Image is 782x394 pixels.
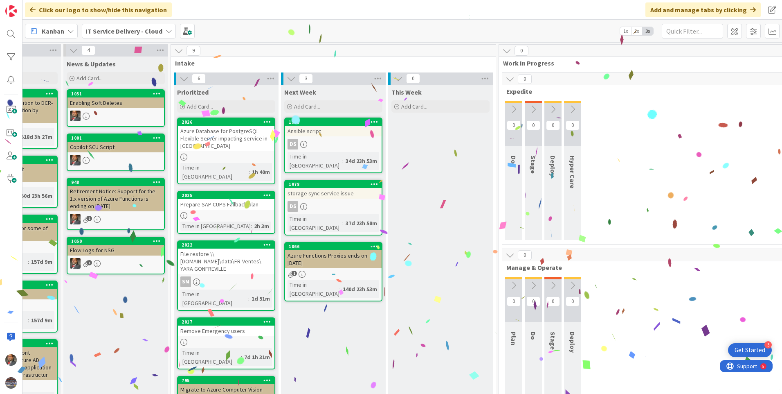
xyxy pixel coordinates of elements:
div: 157d 9m [29,257,54,266]
span: Do [510,156,518,164]
span: 3 [299,74,313,84]
div: 37d 23h 58m [344,219,379,228]
span: : [241,353,242,362]
span: 0 [507,297,521,306]
span: Add Card... [294,103,320,110]
span: Plan [510,332,518,345]
span: News & Updates [67,60,116,68]
input: Quick Filter... [662,24,723,38]
span: Deploy [549,156,557,177]
div: Time in [GEOGRAPHIC_DATA] [288,280,339,298]
div: 518d 3h 27m [19,132,54,141]
a: 1066Azure Functions Proxies ends on [DATE]Time in [GEOGRAPHIC_DATA]:140d 23h 53m [284,242,382,301]
div: Get Started [735,346,765,354]
div: 1d 51m [249,294,272,303]
div: 157d 9m [29,316,54,325]
div: 1051 [71,91,164,97]
div: Flow Logs for NSG [67,245,164,256]
div: 948 [71,179,164,185]
div: Ansible script [285,126,382,136]
div: 1993 [289,119,382,125]
div: 5 [43,3,45,10]
span: Hyper Care [569,156,577,188]
div: 2017 [178,318,274,326]
span: 6 [192,74,206,84]
div: Prepare SAP CUPS Fallback plan [178,199,274,210]
span: : [249,168,250,177]
span: Kanban [42,26,64,36]
div: Remove Emergency users [178,326,274,336]
div: 140d 23h 53m [341,285,379,294]
span: 9 [187,46,200,56]
span: Prioritized [177,88,209,96]
a: 1050Flow Logs for NSGDP [67,237,165,274]
div: 2025Prepare SAP CUPS Fallback plan [178,192,274,210]
div: 2h 3m [252,222,271,231]
div: Retirement Notice: Support for the 1.x version of Azure Functions is ending on [DATE] [67,186,164,211]
div: File restore \\[DOMAIN_NAME]\data\FR-Ventes\ YARA GONFREVILLE [178,249,274,274]
span: : [28,257,29,266]
div: DS [288,201,298,212]
div: Time in [GEOGRAPHIC_DATA] [180,348,241,366]
div: 2025 [178,192,274,199]
div: 1993Ansible script [285,118,382,136]
div: 2026 [178,118,274,126]
a: 948Retirement Notice: Support for the 1.x version of Azure Functions is ending on [DATE]DP [67,178,165,230]
span: This Week [391,88,422,96]
div: 1066 [289,244,382,249]
div: DS [285,201,382,212]
div: 2025 [182,192,274,198]
a: 1978storage sync service issueDSTime in [GEOGRAPHIC_DATA]:37d 23h 58m [284,180,382,235]
div: DP [67,214,164,224]
span: 0 [526,297,540,306]
span: 0 [507,120,521,130]
div: 1050 [71,238,164,244]
span: 0 [546,297,560,306]
div: DP [67,155,164,165]
div: DS [285,139,382,149]
span: 1x [620,27,631,35]
span: 0 [518,74,532,84]
div: SM [180,276,191,287]
span: Stage [549,332,557,350]
div: Azure Database for PostgreSQL Flexible Server impacting service in [GEOGRAPHIC_DATA] [178,126,274,151]
div: 1001 [71,135,164,141]
div: Open Get Started checklist, remaining modules: 3 [728,343,772,357]
div: Copilot SCU Script [67,142,164,152]
span: Add Card... [187,103,213,110]
div: 1001 [67,134,164,142]
div: 2017 [182,319,274,325]
div: DS [288,139,298,149]
div: 1001Copilot SCU Script [67,134,164,152]
span: : [339,285,341,294]
div: 2017Remove Emergency users [178,318,274,336]
span: 1 [87,260,92,265]
div: Time in [GEOGRAPHIC_DATA] [180,290,248,308]
span: 0 [518,250,532,260]
div: 1978storage sync service issue [285,181,382,199]
div: 1993 [285,118,382,126]
span: Intake [175,59,485,67]
div: 1051 [67,90,164,97]
div: 3 [764,341,772,349]
span: : [342,156,344,165]
div: 2026 [182,119,274,125]
span: 0 [566,120,580,130]
span: Deploy [569,332,577,353]
img: DP [70,155,81,165]
div: 1h 40m [250,168,272,177]
div: SM [178,276,274,287]
span: 4 [81,45,95,55]
span: Support [17,1,37,11]
div: 7d 1h 31m [242,353,272,362]
span: 1 [292,271,297,276]
div: Azure Functions Proxies ends on [DATE] [285,250,382,268]
img: avatar [5,377,17,389]
div: 34d 23h 53m [344,156,379,165]
div: 2022 [182,242,274,248]
div: storage sync service issue [285,188,382,199]
span: Next Week [284,88,316,96]
span: 2x [631,27,642,35]
div: Time in [GEOGRAPHIC_DATA] [180,222,251,231]
span: : [248,294,249,303]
